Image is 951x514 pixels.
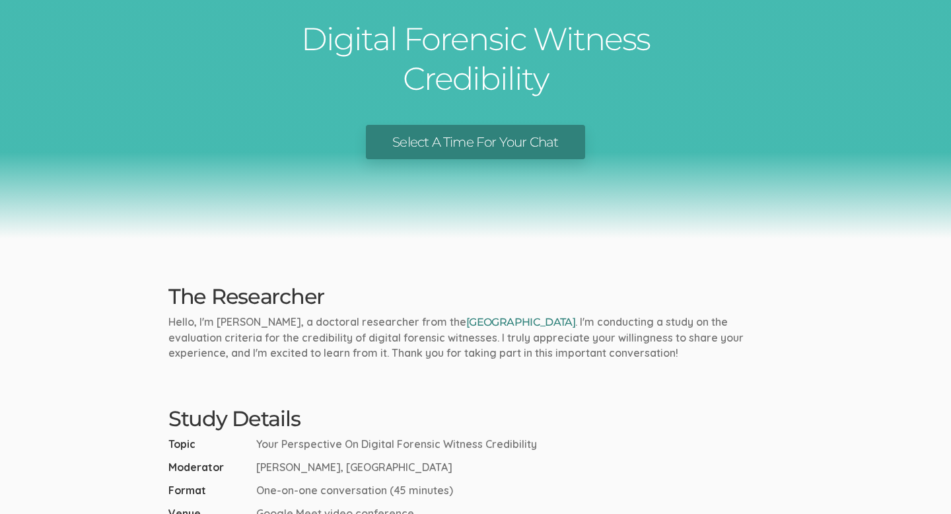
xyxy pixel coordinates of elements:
[168,437,251,452] span: Topic
[168,314,783,361] p: Hello, I'm [PERSON_NAME], a doctoral researcher from the . I'm conducting a study on the evaluati...
[168,285,783,308] h2: The Researcher
[168,483,251,498] span: Format
[466,316,575,328] a: [GEOGRAPHIC_DATA]
[168,460,251,475] span: Moderator
[256,483,453,498] span: One-on-one conversation (45 minutes)
[277,19,674,98] h1: Digital Forensic Witness Credibility
[885,451,951,514] iframe: Chat Widget
[256,460,452,475] span: [PERSON_NAME], [GEOGRAPHIC_DATA]
[256,437,537,452] span: Your Perspective On Digital Forensic Witness Credibility
[366,125,584,160] a: Select A Time For Your Chat
[168,407,783,430] h2: Study Details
